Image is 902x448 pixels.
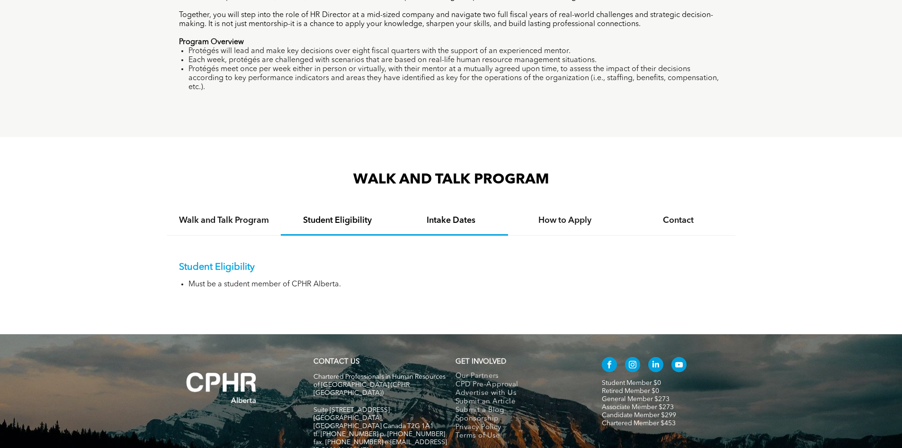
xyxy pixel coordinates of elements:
a: Privacy Policy [455,423,582,432]
li: Protégés will lead and make key decisions over eight fiscal quarters with the support of an exper... [188,47,723,56]
p: Student Eligibility [179,262,723,273]
a: Submit an Article [455,398,582,406]
span: Suite [STREET_ADDRESS] [313,407,390,413]
a: CONTACT US [313,358,359,366]
a: CPD Pre-Approval [455,381,582,389]
a: Sponsorship [455,415,582,423]
li: Protégés meet once per week either in person or virtually, with their mentor at a mutually agreed... [188,65,723,92]
a: instagram [625,357,640,375]
span: WALK AND TALK PROGRAM [353,173,549,187]
a: linkedin [648,357,663,375]
a: Associate Member $273 [602,404,674,411]
h4: Intake Dates [403,215,500,226]
strong: Program Overview [179,38,244,46]
li: Must be a student member of CPHR Alberta. [188,280,723,289]
li: Each week, protégés are challenged with scenarios that are based on real-life human resource mana... [188,56,723,65]
span: GET INVOLVED [455,358,506,366]
a: Advertise with Us [455,389,582,398]
a: Terms of Use [455,432,582,440]
a: Submit a Blog [455,406,582,415]
span: Chartered Professionals in Human Resources of [GEOGRAPHIC_DATA] (CPHR [GEOGRAPHIC_DATA]) [313,374,446,396]
span: [GEOGRAPHIC_DATA], [GEOGRAPHIC_DATA] Canada T2G 1A1 [313,415,434,430]
a: General Member $273 [602,396,670,402]
a: Student Member $0 [602,380,661,386]
h4: Student Eligibility [289,215,386,226]
h4: Walk and Talk Program [176,215,272,226]
p: Together, you will step into the role of HR Director at a mid-sized company and navigate two full... [179,11,723,29]
a: facebook [602,357,617,375]
img: A white background with a few lines on it [167,353,276,422]
a: Candidate Member $299 [602,412,676,419]
a: Retired Member $0 [602,388,659,394]
a: youtube [671,357,687,375]
h4: How to Apply [517,215,613,226]
a: Our Partners [455,372,582,381]
a: Chartered Member $453 [602,420,676,427]
h4: Contact [630,215,727,226]
span: tf. [PHONE_NUMBER] p. [PHONE_NUMBER] [313,431,445,438]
